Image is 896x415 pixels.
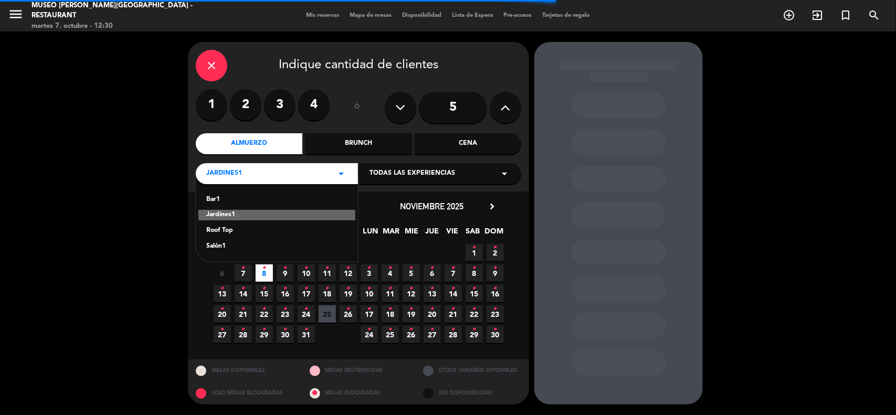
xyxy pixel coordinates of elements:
i: • [241,260,245,276]
i: • [304,280,308,297]
i: • [430,321,434,338]
span: 24 [298,305,315,323]
i: • [472,301,476,317]
span: 22 [256,305,273,323]
span: 12 [403,285,420,302]
span: 14 [235,285,252,302]
span: 26 [340,305,357,323]
i: • [367,280,371,297]
i: arrow_drop_down [498,167,511,180]
span: 15 [466,285,483,302]
span: 27 [214,326,231,343]
span: Todas las experiencias [370,168,455,179]
i: • [241,321,245,338]
span: noviembre 2025 [400,201,464,211]
div: MESAS BLOQUEADAS [302,382,416,405]
i: • [346,301,350,317]
i: • [409,321,413,338]
i: • [451,301,455,317]
span: 13 [424,285,441,302]
div: Roof Top [206,226,347,236]
span: 23 [487,305,504,323]
span: Mis reservas [301,13,344,18]
span: 17 [298,285,315,302]
i: • [283,301,287,317]
i: • [472,260,476,276]
span: 11 [382,285,399,302]
span: MIE [403,225,420,242]
i: • [241,301,245,317]
div: Salón1 [206,241,347,252]
span: 19 [403,305,420,323]
i: • [472,280,476,297]
i: • [283,321,287,338]
i: • [493,260,497,276]
i: • [283,280,287,297]
div: SOLO MESAS BLOQUEADAS [188,382,302,405]
span: 14 [445,285,462,302]
span: 6 [214,264,231,282]
span: 25 [319,305,336,323]
div: Museo [PERSON_NAME][GEOGRAPHIC_DATA] - Restaurant [31,1,216,21]
span: 28 [445,326,462,343]
i: • [451,260,455,276]
span: 5 [403,264,420,282]
i: • [409,280,413,297]
div: Indique cantidad de clientes [196,50,521,81]
label: 4 [298,89,330,121]
span: Tarjetas de regalo [537,13,595,18]
i: • [472,321,476,338]
i: • [493,301,497,317]
span: 22 [466,305,483,323]
i: • [388,321,392,338]
span: 30 [487,326,504,343]
span: Jardines1 [206,168,242,179]
i: • [220,321,224,338]
div: Brunch [305,133,412,154]
i: turned_in_not [839,9,852,22]
span: 12 [340,264,357,282]
span: 21 [445,305,462,323]
span: LUN [362,225,380,242]
label: 1 [196,89,227,121]
div: MESAS DISPONIBLES [188,359,302,382]
span: Pre-acceso [498,13,537,18]
i: arrow_drop_down [335,167,347,180]
span: Mapa de mesas [344,13,397,18]
i: • [409,301,413,317]
span: 8 [466,264,483,282]
span: 18 [382,305,399,323]
span: 15 [256,285,273,302]
span: MAR [383,225,400,242]
i: • [472,239,476,256]
i: • [220,280,224,297]
i: • [430,280,434,297]
span: 29 [466,326,483,343]
span: 11 [319,264,336,282]
span: 13 [214,285,231,302]
span: 29 [256,326,273,343]
span: 27 [424,326,441,343]
i: • [451,321,455,338]
i: • [220,301,224,317]
span: SAB [465,225,482,242]
span: 18 [319,285,336,302]
button: menu [8,6,24,26]
span: 7 [445,264,462,282]
i: • [262,301,266,317]
i: • [325,280,329,297]
span: 3 [361,264,378,282]
i: • [325,260,329,276]
span: 21 [235,305,252,323]
span: 23 [277,305,294,323]
span: 8 [256,264,273,282]
span: 17 [361,305,378,323]
i: • [283,260,287,276]
span: VIE [444,225,461,242]
span: 10 [298,264,315,282]
i: • [388,301,392,317]
i: add_circle_outline [783,9,795,22]
i: • [262,321,266,338]
span: 1 [466,244,483,261]
i: • [304,260,308,276]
